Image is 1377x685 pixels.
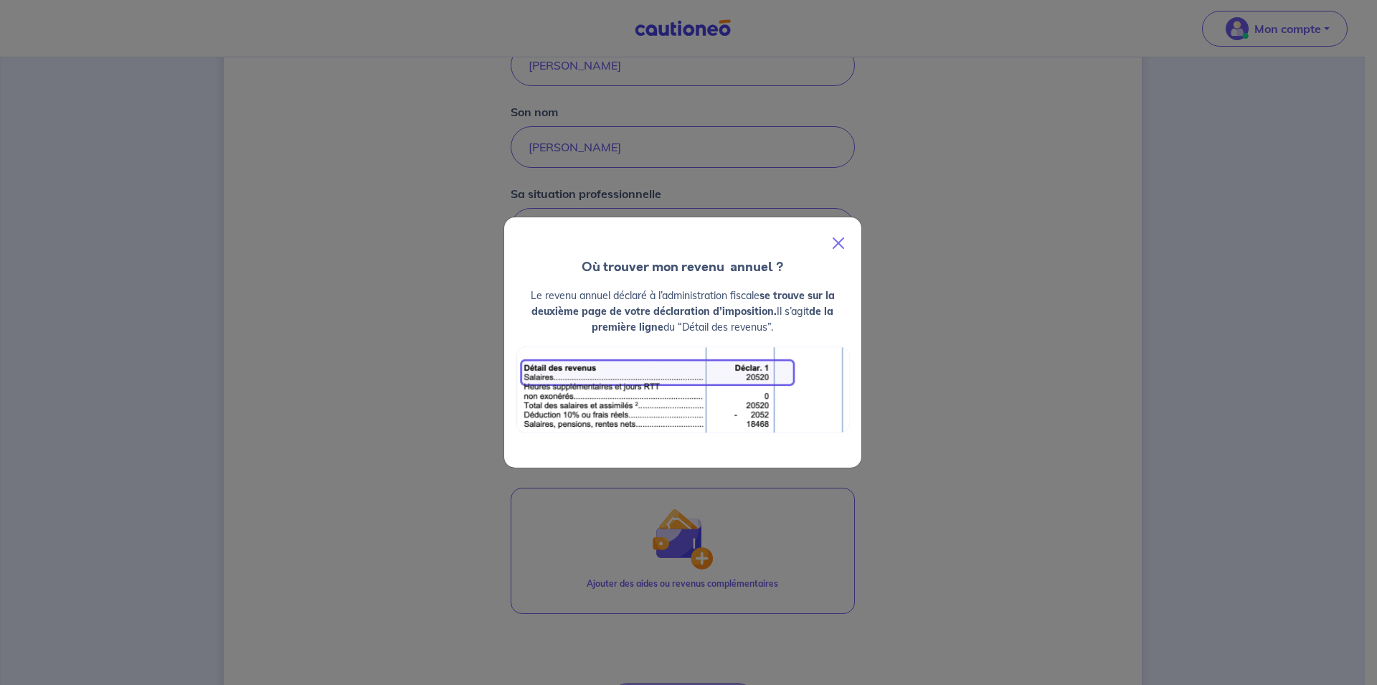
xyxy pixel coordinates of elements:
strong: de la première ligne [592,305,833,334]
h4: Où trouver mon revenu annuel ? [504,258,861,276]
img: exemple_revenu.png [516,346,850,433]
strong: se trouve sur la deuxième page de votre déclaration d’imposition. [531,289,835,318]
p: Le revenu annuel déclaré à l’administration fiscale Il s’agit du “Détail des revenus”. [516,288,850,335]
button: Close [821,223,856,263]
